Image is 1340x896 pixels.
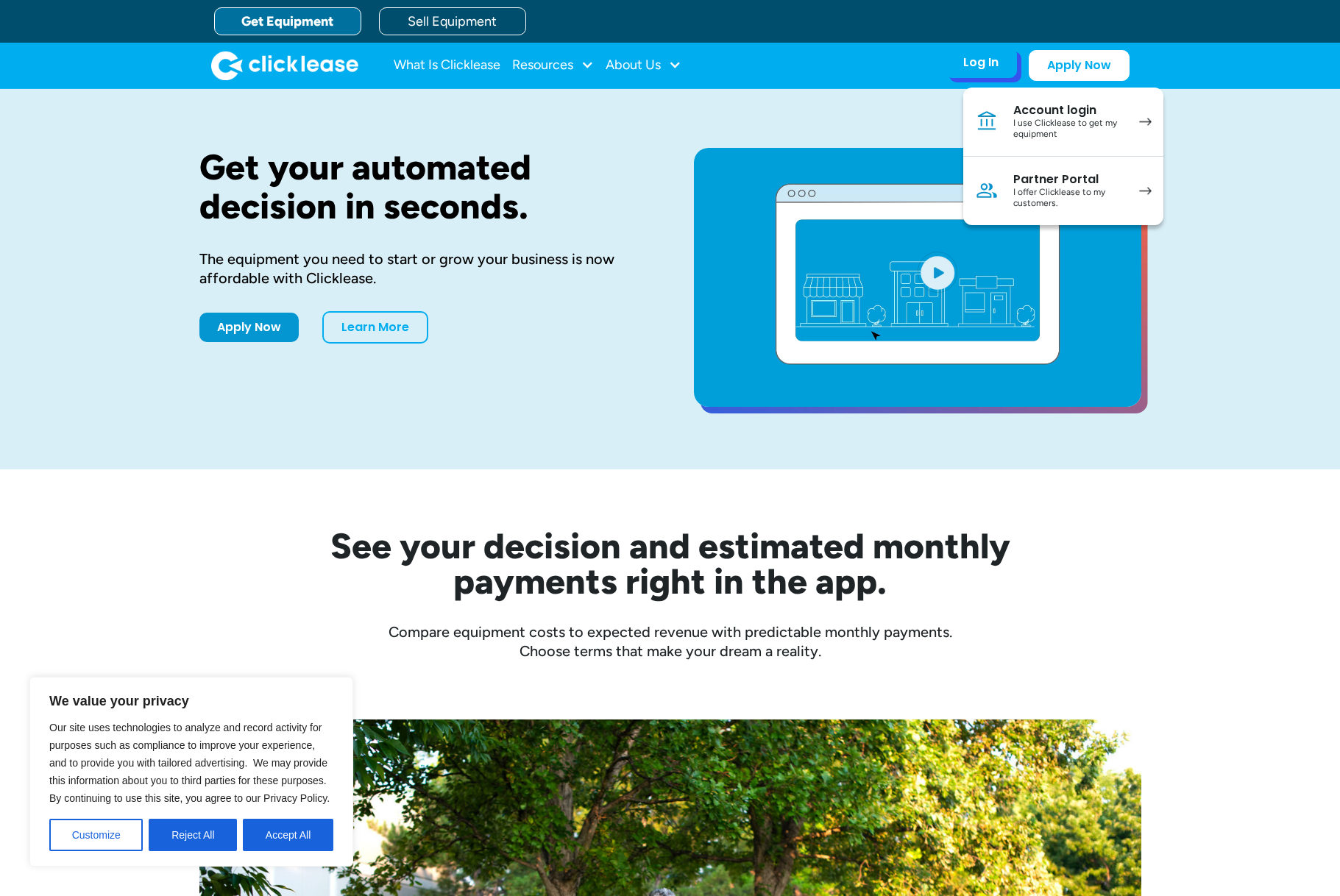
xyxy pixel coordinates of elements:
[963,55,999,70] div: Log In
[1029,50,1130,81] a: Apply Now
[606,51,681,80] div: About Us
[214,7,361,35] a: Get Equipment
[963,88,1163,157] a: Account loginI use Clicklease to get my equipment
[379,7,526,35] a: Sell Equipment
[1139,187,1152,195] img: arrow
[1013,118,1124,141] div: I use Clicklease to get my equipment
[211,51,358,80] a: home
[29,677,353,867] div: We value your privacy
[1013,172,1124,187] div: Partner Portal
[918,252,957,293] img: Blue play button logo on a light blue circular background
[258,528,1082,599] h2: See your decision and estimated monthly payments right in the app.
[199,313,299,342] a: Apply Now
[49,722,330,804] span: Our site uses technologies to analyze and record activity for purposes such as compliance to impr...
[322,311,428,344] a: Learn More
[199,622,1141,661] div: Compare equipment costs to expected revenue with predictable monthly payments. Choose terms that ...
[694,148,1141,407] a: open lightbox
[199,148,647,226] h1: Get your automated decision in seconds.
[49,692,333,710] p: We value your privacy
[975,179,999,202] img: Person icon
[199,249,647,288] div: The equipment you need to start or grow your business is now affordable with Clicklease.
[512,51,594,80] div: Resources
[211,51,358,80] img: Clicklease logo
[975,110,999,133] img: Bank icon
[149,819,237,851] button: Reject All
[1013,187,1124,210] div: I offer Clicklease to my customers.
[49,819,143,851] button: Customize
[243,819,333,851] button: Accept All
[1139,118,1152,126] img: arrow
[963,88,1163,225] nav: Log In
[963,157,1163,225] a: Partner PortalI offer Clicklease to my customers.
[394,51,500,80] a: What Is Clicklease
[1013,103,1124,118] div: Account login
